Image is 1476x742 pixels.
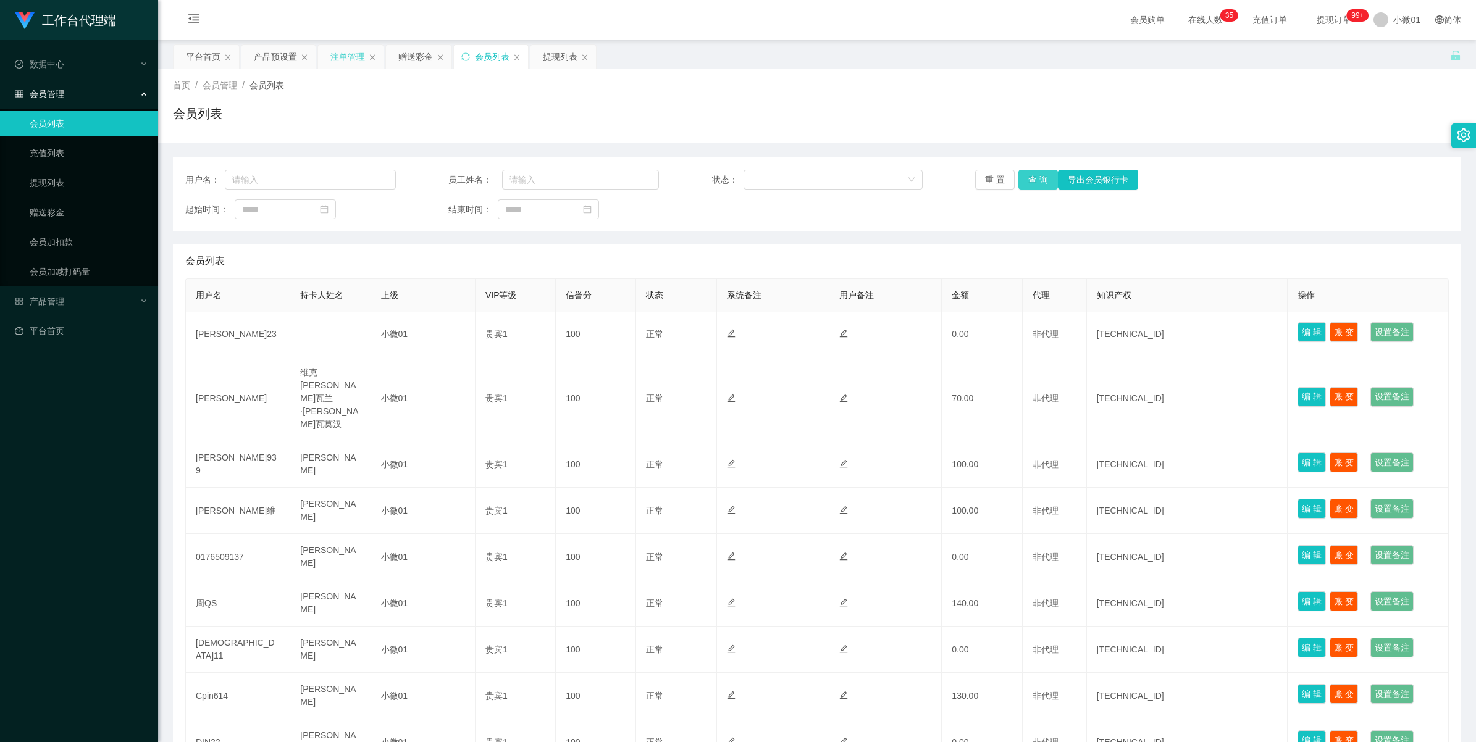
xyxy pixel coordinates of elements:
[839,691,848,699] i: 图标： 编辑
[908,176,915,185] i: 图标： 向下
[371,488,476,534] td: 小微01
[195,80,198,90] span: /
[290,627,371,673] td: [PERSON_NAME]
[1033,329,1059,339] span: 非代理
[1298,684,1326,704] button: 编 辑
[30,200,148,225] a: 赠送彩金
[1444,15,1461,25] font: 简体
[646,459,663,469] span: 正常
[371,356,476,441] td: 小微01
[1087,627,1288,673] td: [TECHNICAL_ID]
[290,580,371,627] td: [PERSON_NAME]
[381,290,398,300] span: 上级
[186,312,290,356] td: [PERSON_NAME]23
[646,290,663,300] span: 状态
[839,644,848,653] i: 图标： 编辑
[1033,691,1059,701] span: 非代理
[185,173,225,186] span: 用户名：
[727,691,736,699] i: 图标： 编辑
[186,441,290,488] td: [PERSON_NAME]939
[1298,322,1326,342] button: 编 辑
[1252,15,1287,25] font: 充值订单
[186,534,290,580] td: 0176509137
[556,356,636,441] td: 100
[476,488,556,534] td: 贵宾1
[1298,452,1326,472] button: 编 辑
[173,80,190,90] span: 首页
[330,45,365,69] div: 注单管理
[1298,591,1326,611] button: 编 辑
[1370,322,1414,342] button: 设置备注
[1330,452,1358,472] button: 账 变
[15,297,23,306] i: 图标： AppStore-O
[1330,499,1358,519] button: 账 变
[371,534,476,580] td: 小微01
[371,580,476,627] td: 小微01
[556,534,636,580] td: 100
[476,312,556,356] td: 贵宾1
[556,441,636,488] td: 100
[942,441,1022,488] td: 100.00
[371,673,476,719] td: 小微01
[1087,441,1288,488] td: [TECHNICAL_ID]
[1298,290,1315,300] span: 操作
[1317,15,1351,25] font: 提现订单
[1457,128,1470,142] i: 图标： 设置
[448,203,498,216] span: 结束时间：
[502,170,659,190] input: 请输入
[556,580,636,627] td: 100
[1097,290,1131,300] span: 知识产权
[727,459,736,468] i: 图标： 编辑
[30,59,64,69] font: 数据中心
[196,290,222,300] span: 用户名
[1229,9,1233,22] p: 5
[1450,50,1461,61] i: 图标： 解锁
[1330,322,1358,342] button: 账 变
[1058,170,1138,190] button: 导出会员银行卡
[1330,591,1358,611] button: 账 变
[1298,387,1326,407] button: 编 辑
[485,290,517,300] span: VIP等级
[1330,545,1358,565] button: 账 变
[646,329,663,339] span: 正常
[1330,684,1358,704] button: 账 变
[727,290,761,300] span: 系统备注
[1435,15,1444,24] i: 图标： global
[1087,312,1288,356] td: [TECHNICAL_ID]
[839,459,848,468] i: 图标： 编辑
[942,580,1022,627] td: 140.00
[975,170,1015,190] button: 重 置
[1087,534,1288,580] td: [TECHNICAL_ID]
[646,598,663,608] span: 正常
[727,552,736,561] i: 图标： 编辑
[1033,393,1059,403] span: 非代理
[1330,638,1358,657] button: 账 变
[556,673,636,719] td: 100
[1370,452,1414,472] button: 设置备注
[186,580,290,627] td: 周QS
[942,312,1022,356] td: 0.00
[712,173,744,186] span: 状态：
[476,441,556,488] td: 贵宾1
[942,534,1022,580] td: 0.00
[371,441,476,488] td: 小微01
[1298,638,1326,657] button: 编 辑
[839,394,848,402] i: 图标： 编辑
[290,488,371,534] td: [PERSON_NAME]
[646,552,663,562] span: 正常
[203,80,237,90] span: 会员管理
[556,627,636,673] td: 100
[1033,644,1059,654] span: 非代理
[476,580,556,627] td: 贵宾1
[186,356,290,441] td: [PERSON_NAME]
[839,506,848,514] i: 图标： 编辑
[839,598,848,607] i: 图标： 编辑
[583,205,592,214] i: 图标： 日历
[186,488,290,534] td: [PERSON_NAME]维
[185,203,235,216] span: 起始时间：
[1087,356,1288,441] td: [TECHNICAL_ID]
[30,259,148,284] a: 会员加减打码量
[1370,684,1414,704] button: 设置备注
[566,290,592,300] span: 信誉分
[254,45,297,69] div: 产品预设置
